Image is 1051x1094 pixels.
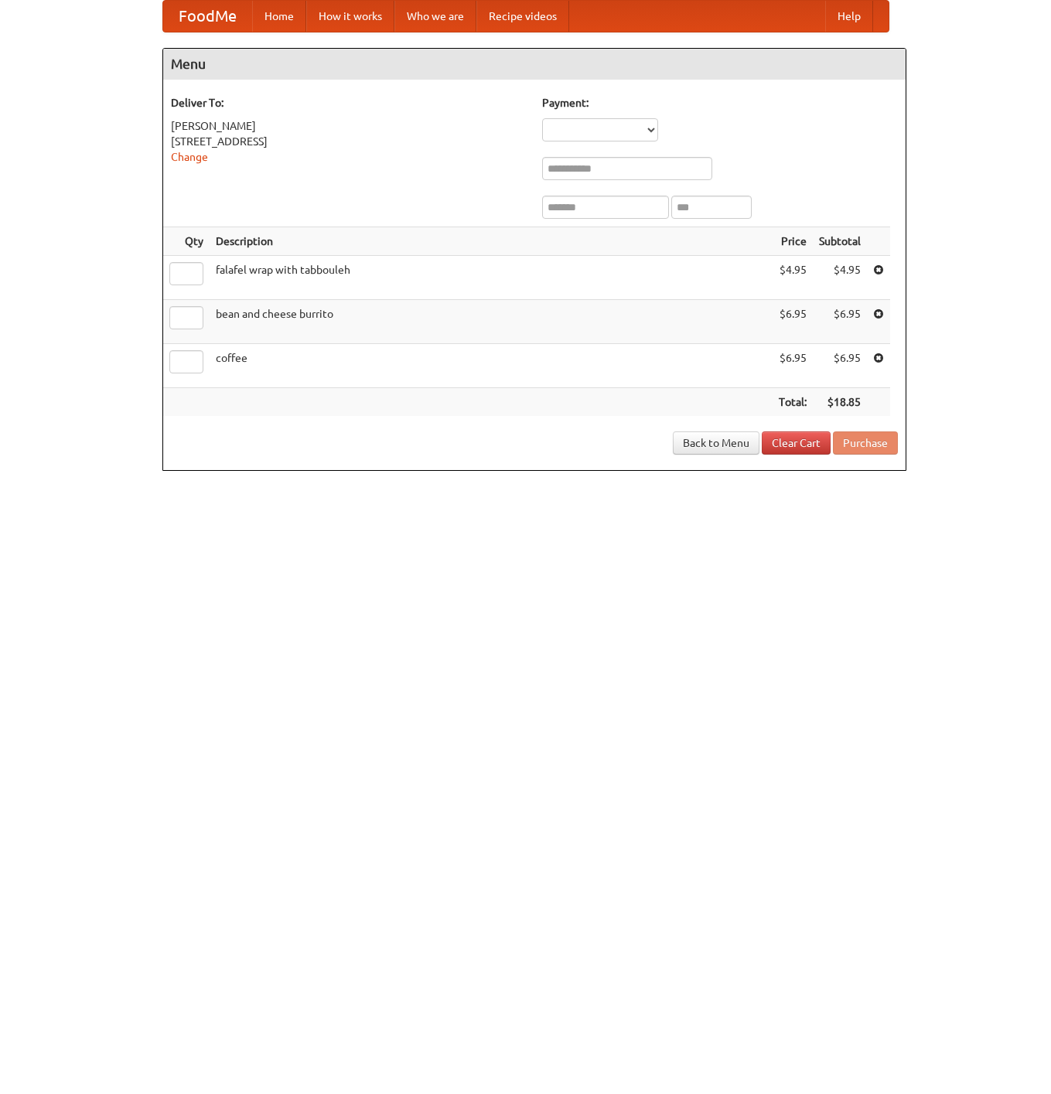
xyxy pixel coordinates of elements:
[813,300,867,344] td: $6.95
[813,256,867,300] td: $4.95
[163,1,252,32] a: FoodMe
[762,431,831,455] a: Clear Cart
[252,1,306,32] a: Home
[210,344,773,388] td: coffee
[813,227,867,256] th: Subtotal
[163,227,210,256] th: Qty
[210,300,773,344] td: bean and cheese burrito
[673,431,759,455] a: Back to Menu
[171,118,527,134] div: [PERSON_NAME]
[171,151,208,163] a: Change
[306,1,394,32] a: How it works
[542,95,898,111] h5: Payment:
[210,256,773,300] td: falafel wrap with tabbouleh
[210,227,773,256] th: Description
[813,344,867,388] td: $6.95
[171,95,527,111] h5: Deliver To:
[773,388,813,417] th: Total:
[171,134,527,149] div: [STREET_ADDRESS]
[773,227,813,256] th: Price
[773,300,813,344] td: $6.95
[813,388,867,417] th: $18.85
[163,49,906,80] h4: Menu
[773,344,813,388] td: $6.95
[773,256,813,300] td: $4.95
[833,431,898,455] button: Purchase
[394,1,476,32] a: Who we are
[825,1,873,32] a: Help
[476,1,569,32] a: Recipe videos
